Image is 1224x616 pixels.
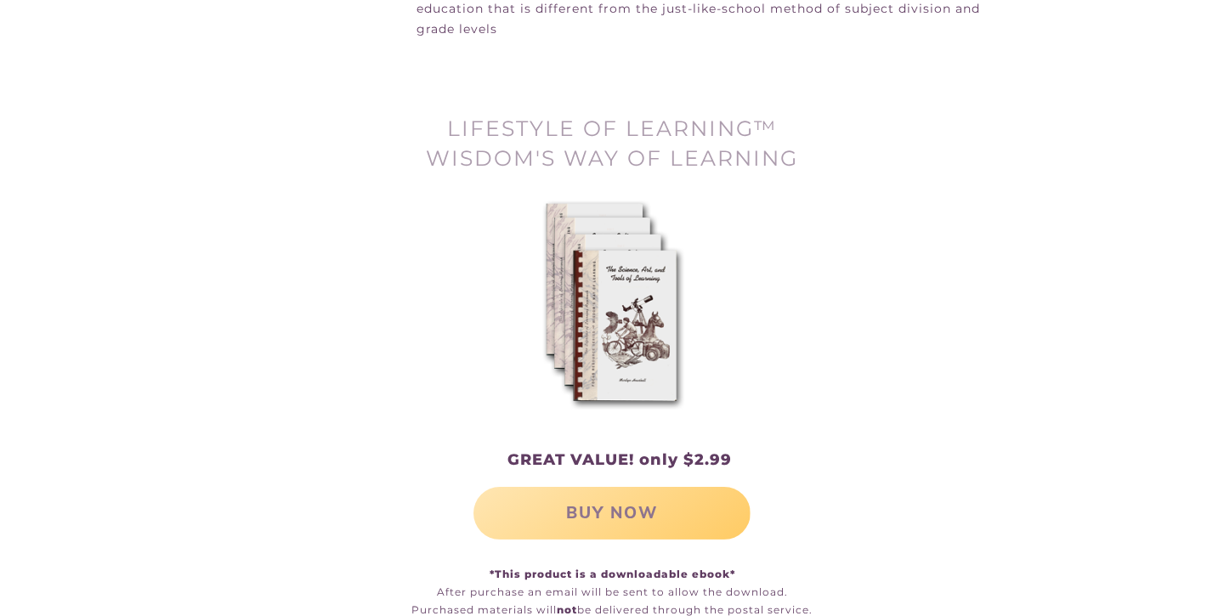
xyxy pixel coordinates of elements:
strong: not [557,603,577,616]
strong: *This product is a downloadable ebook* [490,568,735,580]
p: GREAT VALUE! only $2.99 [394,434,846,487]
span: Lifestyle of Learning™ [447,116,778,141]
h2: Wisdom's Way of Learning [379,114,846,182]
img: wwol_all [539,196,685,415]
span: BUY NOW [482,495,741,531]
a: BUY NOW [473,487,750,540]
